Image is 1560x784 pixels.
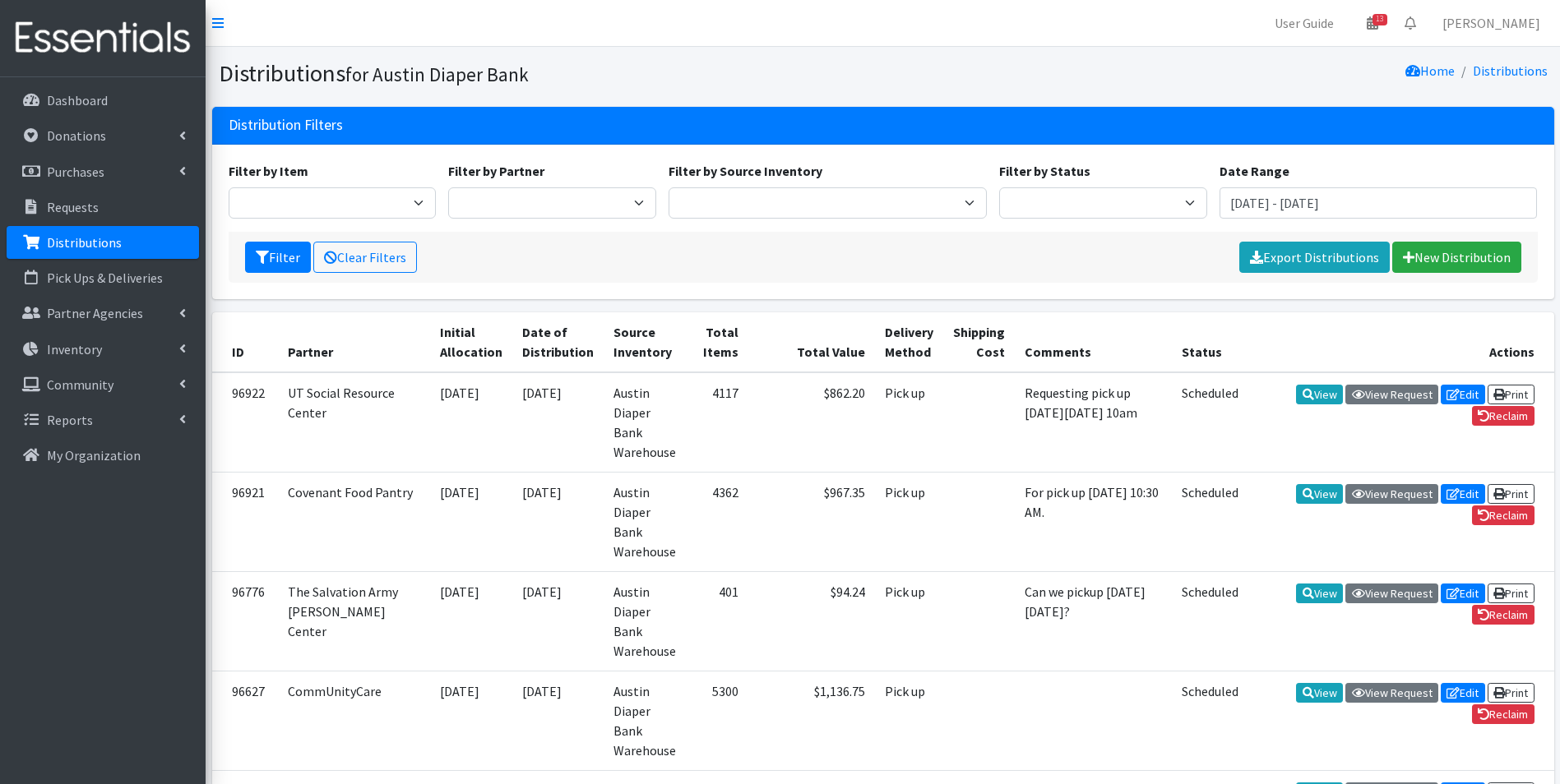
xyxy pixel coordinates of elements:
h1: Distributions [219,59,877,88]
td: Scheduled [1172,671,1248,770]
a: View [1296,484,1343,504]
th: Actions [1248,312,1554,372]
th: Total Items [686,312,748,372]
a: [PERSON_NAME] [1429,7,1553,39]
th: Shipping Cost [943,312,1015,372]
a: Edit [1441,683,1485,703]
a: Requests [7,191,199,224]
a: Reclaim [1472,406,1535,426]
td: Pick up [875,671,943,770]
a: Inventory [7,333,199,366]
p: Community [47,376,113,393]
a: Print [1488,484,1535,504]
a: Reclaim [1472,505,1535,525]
td: UT Social Resource Center [278,372,430,473]
td: Austin Diaper Bank Warehouse [604,372,686,473]
td: Pick up [875,372,943,473]
a: View [1296,385,1343,404]
p: Requests [47,199,99,215]
p: Donations [47,127,106,144]
a: Distributions [7,226,199,259]
a: View Request [1345,583,1438,603]
p: Purchases [47,164,104,180]
a: Reports [7,404,199,436]
a: Print [1488,385,1535,404]
a: Reclaim [1472,704,1535,724]
p: Inventory [47,341,102,357]
th: Initial Allocation [430,312,512,372]
th: Status [1172,312,1248,372]
td: Scheduled [1172,571,1248,671]
th: Date of Distribution [512,312,604,372]
a: Edit [1441,484,1485,504]
td: [DATE] [430,571,512,671]
label: Date Range [1220,161,1289,181]
a: Pick Ups & Deliveries [7,261,199,294]
a: View Request [1345,683,1438,703]
td: Can we pickup [DATE][DATE]? [1015,571,1172,671]
td: 401 [686,571,748,671]
a: My Organization [7,439,199,472]
th: Total Value [748,312,875,372]
p: Distributions [47,234,122,251]
td: $862.20 [748,372,875,473]
label: Filter by Partner [448,161,544,181]
td: [DATE] [512,472,604,571]
a: View Request [1345,484,1438,504]
th: Delivery Method [875,312,943,372]
a: View Request [1345,385,1438,404]
label: Filter by Item [229,161,308,181]
a: 13 [1354,7,1391,39]
a: Donations [7,119,199,152]
th: Comments [1015,312,1172,372]
td: Pick up [875,571,943,671]
a: Edit [1441,385,1485,404]
td: 5300 [686,671,748,770]
a: New Distribution [1392,242,1521,273]
p: My Organization [47,447,141,463]
p: Dashboard [47,92,108,108]
a: User Guide [1261,7,1347,39]
td: [DATE] [430,671,512,770]
a: Print [1488,683,1535,703]
th: Partner [278,312,430,372]
h3: Distribution Filters [229,117,343,134]
td: 4117 [686,372,748,473]
td: 96776 [212,571,278,671]
td: [DATE] [512,571,604,671]
span: 13 [1373,14,1387,25]
td: 4362 [686,472,748,571]
td: Austin Diaper Bank Warehouse [604,571,686,671]
td: Scheduled [1172,472,1248,571]
a: Export Distributions [1239,242,1390,273]
td: [DATE] [430,372,512,473]
a: Home [1405,62,1455,79]
td: 96922 [212,372,278,473]
a: Print [1488,583,1535,603]
td: [DATE] [512,671,604,770]
a: Edit [1441,583,1485,603]
label: Filter by Status [999,161,1090,181]
input: January 1, 2011 - December 31, 2011 [1220,187,1538,219]
p: Pick Ups & Deliveries [47,270,163,286]
td: 96921 [212,472,278,571]
a: Dashboard [7,84,199,117]
td: Scheduled [1172,372,1248,473]
label: Filter by Source Inventory [669,161,822,181]
a: Reclaim [1472,605,1535,625]
td: [DATE] [512,372,604,473]
td: Pick up [875,472,943,571]
small: for Austin Diaper Bank [345,62,529,86]
a: Community [7,368,199,401]
p: Reports [47,412,93,428]
td: Requesting pick up [DATE][DATE] 10am [1015,372,1172,473]
td: Austin Diaper Bank Warehouse [604,472,686,571]
a: View [1296,583,1343,603]
td: Austin Diaper Bank Warehouse [604,671,686,770]
a: Distributions [1473,62,1548,79]
p: Partner Agencies [47,305,143,321]
a: Partner Agencies [7,297,199,330]
td: Covenant Food Pantry [278,472,430,571]
img: HumanEssentials [7,11,199,66]
th: ID [212,312,278,372]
